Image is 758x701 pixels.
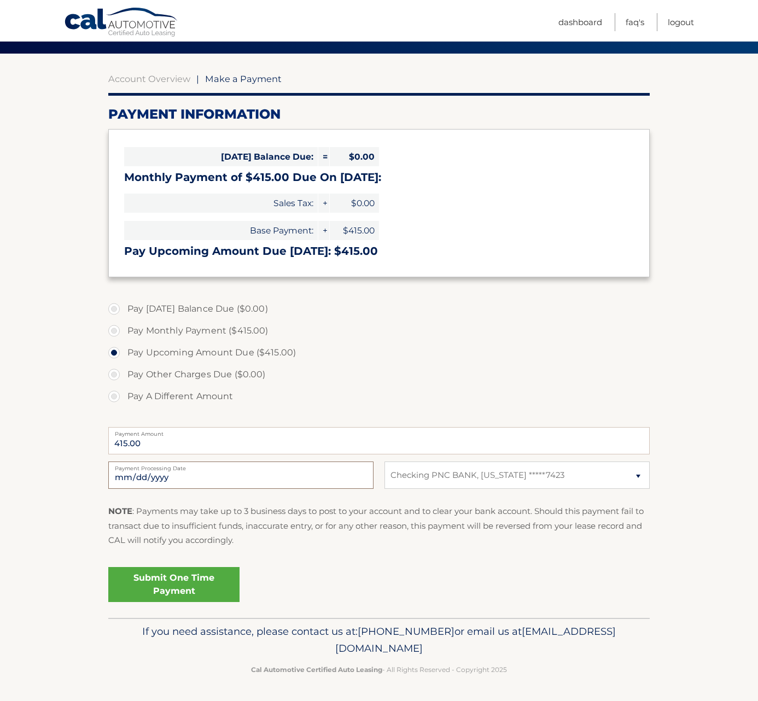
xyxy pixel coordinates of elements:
[108,106,650,122] h2: Payment Information
[108,427,650,436] label: Payment Amount
[330,194,379,213] span: $0.00
[108,427,650,454] input: Payment Amount
[108,462,374,470] label: Payment Processing Date
[124,147,318,166] span: [DATE] Balance Due:
[251,665,382,674] strong: Cal Automotive Certified Auto Leasing
[124,221,318,240] span: Base Payment:
[668,13,694,31] a: Logout
[318,147,329,166] span: =
[330,221,379,240] span: $415.00
[108,506,132,516] strong: NOTE
[318,194,329,213] span: +
[115,664,643,675] p: - All Rights Reserved - Copyright 2025
[124,244,634,258] h3: Pay Upcoming Amount Due [DATE]: $415.00
[108,298,650,320] label: Pay [DATE] Balance Due ($0.00)
[108,342,650,364] label: Pay Upcoming Amount Due ($415.00)
[108,567,240,602] a: Submit One Time Payment
[108,504,650,547] p: : Payments may take up to 3 business days to post to your account and to clear your bank account....
[558,13,602,31] a: Dashboard
[205,73,282,84] span: Make a Payment
[108,73,190,84] a: Account Overview
[115,623,643,658] p: If you need assistance, please contact us at: or email us at
[108,320,650,342] label: Pay Monthly Payment ($415.00)
[626,13,644,31] a: FAQ's
[108,462,374,489] input: Payment Date
[196,73,199,84] span: |
[318,221,329,240] span: +
[64,7,179,39] a: Cal Automotive
[330,147,379,166] span: $0.00
[108,385,650,407] label: Pay A Different Amount
[108,364,650,385] label: Pay Other Charges Due ($0.00)
[124,171,634,184] h3: Monthly Payment of $415.00 Due On [DATE]:
[358,625,454,638] span: [PHONE_NUMBER]
[124,194,318,213] span: Sales Tax:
